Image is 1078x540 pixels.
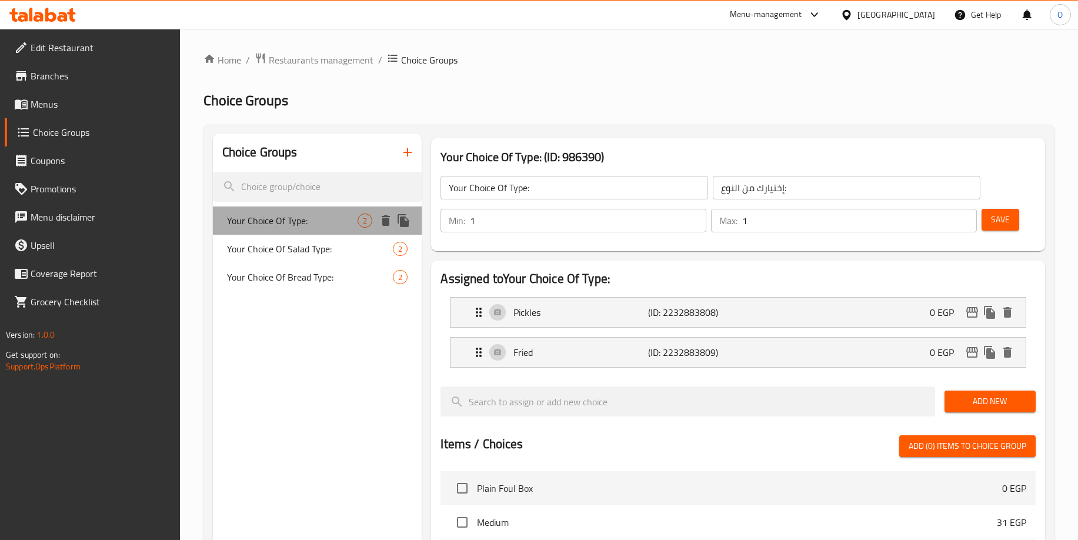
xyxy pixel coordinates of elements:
span: Add (0) items to choice group [909,439,1026,454]
span: Version: [6,327,35,342]
div: Your Choice Of Type:2deleteduplicate [213,206,422,235]
a: Choice Groups [5,118,180,146]
h3: Your Choice Of Type: (ID: 986390) [440,148,1036,166]
p: Min: [449,214,465,228]
p: 0 EGP [1002,481,1026,495]
p: Pickles [513,305,648,319]
p: 31 EGP [997,515,1026,529]
span: Menus [31,97,171,111]
span: 2 [393,244,407,255]
button: Save [982,209,1019,231]
a: Support.OpsPlatform [6,359,81,374]
a: Coverage Report [5,259,180,288]
button: delete [377,212,395,229]
span: Choice Groups [203,87,288,114]
span: Get support on: [6,347,60,362]
span: Your Choice Of Bread Type: [227,270,393,284]
span: Upsell [31,238,171,252]
li: Expand [440,292,1036,332]
span: Plain Foul Box [477,481,1002,495]
div: Menu-management [730,8,802,22]
span: Save [991,212,1010,227]
span: Add New [954,394,1026,409]
li: / [378,53,382,67]
a: Branches [5,62,180,90]
input: search [213,172,422,202]
span: Choice Groups [401,53,458,67]
span: Grocery Checklist [31,295,171,309]
a: Menus [5,90,180,118]
span: Promotions [31,182,171,196]
p: 0 EGP [930,305,963,319]
p: (ID: 2232883809) [648,345,737,359]
div: Choices [358,214,372,228]
nav: breadcrumb [203,52,1054,68]
a: Grocery Checklist [5,288,180,316]
span: Coupons [31,154,171,168]
span: 2 [393,272,407,283]
button: duplicate [981,344,999,361]
div: [GEOGRAPHIC_DATA] [857,8,935,21]
input: search [440,386,935,416]
a: Coupons [5,146,180,175]
a: Home [203,53,241,67]
span: O [1057,8,1063,21]
span: 2 [358,215,372,226]
span: 1.0.0 [36,327,55,342]
div: Expand [450,298,1026,327]
span: Coverage Report [31,266,171,281]
button: Add (0) items to choice group [899,435,1036,457]
a: Restaurants management [255,52,373,68]
div: Your Choice Of Bread Type:2 [213,263,422,291]
span: Medium [477,515,997,529]
div: Choices [393,270,408,284]
span: Edit Restaurant [31,41,171,55]
button: delete [999,344,1016,361]
span: Your Choice Of Salad Type: [227,242,393,256]
li: Expand [440,332,1036,372]
a: Menu disclaimer [5,203,180,231]
span: Your Choice Of Type: [227,214,358,228]
span: Select choice [450,510,475,535]
span: Menu disclaimer [31,210,171,224]
a: Promotions [5,175,180,203]
h2: Items / Choices [440,435,523,453]
div: Expand [450,338,1026,367]
div: Your Choice Of Salad Type:2 [213,235,422,263]
span: Branches [31,69,171,83]
span: Select choice [450,476,475,501]
button: duplicate [981,304,999,321]
span: Restaurants management [269,53,373,67]
p: Fried [513,345,648,359]
button: edit [963,344,981,361]
p: Max: [719,214,737,228]
span: Choice Groups [33,125,171,139]
a: Edit Restaurant [5,34,180,62]
h2: Assigned to Your Choice Of Type: [440,270,1036,288]
p: (ID: 2232883808) [648,305,737,319]
a: Upsell [5,231,180,259]
button: edit [963,304,981,321]
li: / [246,53,250,67]
p: 0 EGP [930,345,963,359]
button: delete [999,304,1016,321]
h2: Choice Groups [222,144,298,161]
button: Add New [944,391,1036,412]
button: duplicate [395,212,412,229]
